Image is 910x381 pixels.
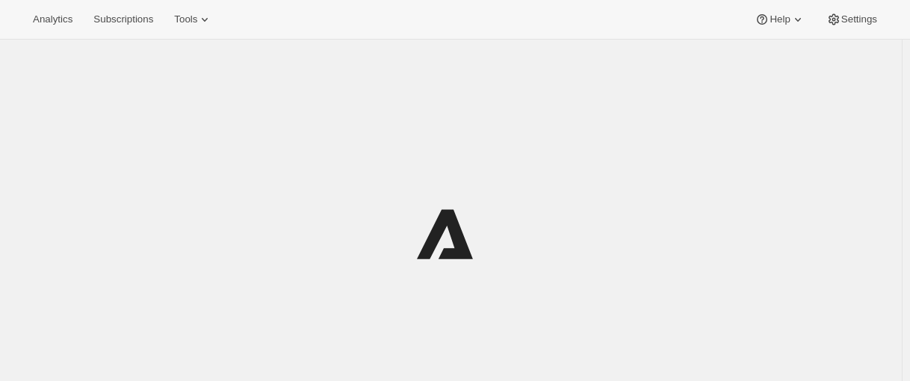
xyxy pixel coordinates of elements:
span: Help [770,13,790,25]
span: Analytics [33,13,72,25]
span: Tools [174,13,197,25]
button: Subscriptions [84,9,162,30]
button: Analytics [24,9,81,30]
span: Settings [841,13,877,25]
span: Subscriptions [93,13,153,25]
button: Tools [165,9,221,30]
button: Help [746,9,814,30]
button: Settings [817,9,886,30]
